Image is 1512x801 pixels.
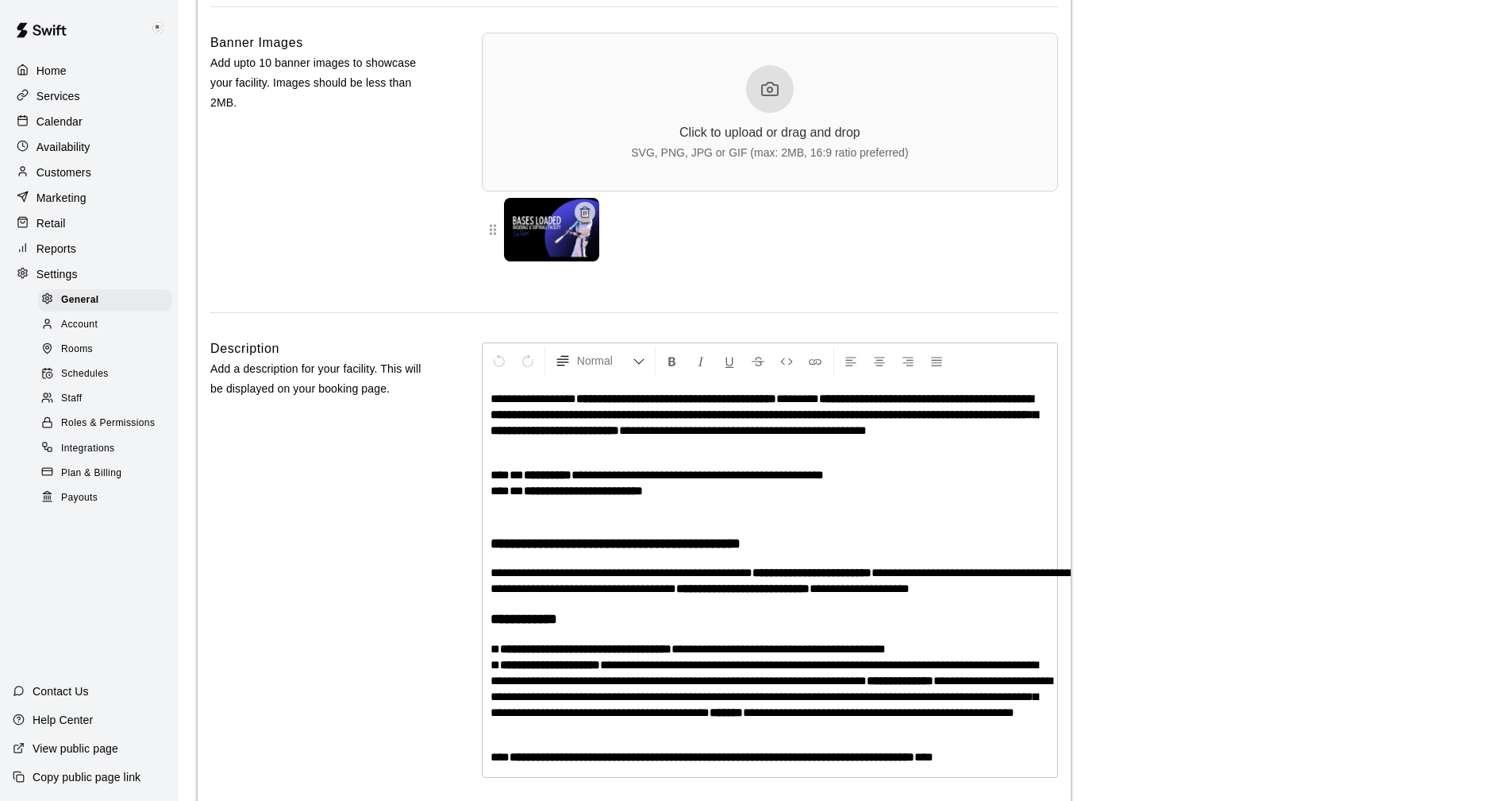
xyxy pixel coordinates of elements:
[13,135,166,159] a: Availability
[38,314,172,336] div: Account
[38,412,172,435] div: Roles & Permissions
[13,84,166,108] a: Services
[38,461,179,486] a: Plan & Billing
[866,346,893,375] button: Center Align
[33,712,93,728] p: Help Center
[802,346,829,375] button: Insert Link
[13,110,166,133] a: Calendar
[38,387,179,412] a: Staff
[38,362,179,387] a: Schedules
[37,114,83,130] p: Calendar
[659,346,686,375] button: Format Bold
[210,33,303,53] h6: Banner Images
[61,391,82,407] span: Staff
[37,215,66,231] p: Retail
[773,346,800,375] button: Insert Code
[61,466,121,482] span: Plan & Billing
[13,237,166,261] a: Reports
[61,441,115,457] span: Integrations
[37,266,78,282] p: Settings
[37,190,87,206] p: Marketing
[37,63,67,79] p: Home
[38,338,179,362] a: Rooms
[38,388,172,410] div: Staff
[61,490,98,506] span: Payouts
[514,346,541,375] button: Redo
[37,164,91,180] p: Customers
[33,741,118,756] p: View public page
[38,436,179,461] a: Integrations
[13,211,166,235] a: Retail
[38,412,179,436] a: Roles & Permissions
[679,126,860,140] div: Click to upload or drag and drop
[38,438,172,460] div: Integrations
[631,146,908,159] div: SVG, PNG, JPG or GIF (max: 2MB, 16:9 ratio preferred)
[577,353,633,369] span: Normal
[38,363,172,385] div: Schedules
[548,346,652,375] button: Formatting Options
[504,198,599,261] img: Banner 1
[13,59,166,83] a: Home
[13,186,166,210] a: Marketing
[38,486,179,510] a: Payouts
[61,342,93,358] span: Rooms
[486,346,513,375] button: Undo
[33,769,140,785] p: Copy public page link
[37,241,76,257] p: Reports
[895,346,921,375] button: Right Align
[61,317,98,333] span: Account
[61,292,99,308] span: General
[38,312,179,337] a: Account
[210,359,431,399] p: Add a description for your facility. This will be displayed on your booking page.
[716,346,743,375] button: Format Underline
[837,346,864,375] button: Left Align
[38,289,172,311] div: General
[145,13,179,44] div: Keith Brooks
[210,339,279,359] h6: Description
[37,139,90,155] p: Availability
[13,262,166,286] a: Settings
[38,339,172,361] div: Rooms
[148,19,167,38] img: Keith Brooks
[61,366,109,382] span: Schedules
[210,53,431,114] p: Add upto 10 banner images to showcase your facility. Images should be less than 2MB.
[38,462,172,485] div: Plan & Billing
[37,88,80,104] p: Services
[923,346,950,375] button: Justify Align
[61,416,155,431] span: Roles & Permissions
[33,683,89,699] p: Contact Us
[744,346,771,375] button: Format Strikethrough
[687,346,714,375] button: Format Italics
[13,161,166,184] a: Customers
[38,487,172,509] div: Payouts
[38,288,179,312] a: General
